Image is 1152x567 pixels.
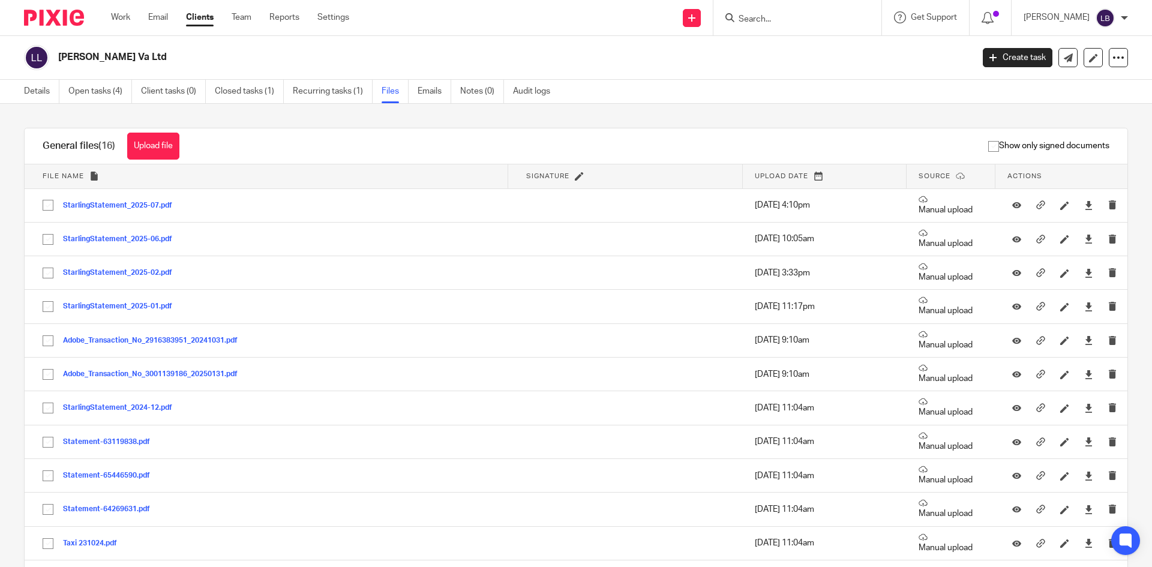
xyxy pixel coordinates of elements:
button: Adobe_Transaction_No_2916383951_20241031.pdf [63,337,247,345]
input: Select [37,532,59,555]
img: svg%3E [24,45,49,70]
a: Email [148,11,168,23]
span: File name [43,173,84,179]
a: Emails [418,80,451,103]
p: Manual upload [919,364,983,385]
a: Audit logs [513,80,559,103]
button: Statement-65446590.pdf [63,472,159,480]
p: [DATE] 11:04am [755,503,895,515]
h2: [PERSON_NAME] Va Ltd [58,51,784,64]
p: Manual upload [919,330,983,351]
a: Team [232,11,251,23]
a: Create task [983,48,1052,67]
a: Download [1084,233,1093,245]
a: Reports [269,11,299,23]
img: Pixie [24,10,84,26]
input: Select [37,363,59,386]
p: [DATE] 4:10pm [755,199,895,211]
span: Actions [1007,173,1042,179]
a: Download [1084,537,1093,549]
a: Closed tasks (1) [215,80,284,103]
p: Manual upload [919,296,983,317]
a: Clients [186,11,214,23]
p: Manual upload [919,397,983,418]
input: Select [37,295,59,318]
button: StarlingStatement_2025-02.pdf [63,269,181,277]
a: Client tasks (0) [141,80,206,103]
input: Select [37,194,59,217]
p: [DATE] 11:04am [755,470,895,482]
p: [DATE] 3:33pm [755,267,895,279]
p: [DATE] 11:04am [755,537,895,549]
a: Download [1084,503,1093,515]
button: Adobe_Transaction_No_3001139186_20250131.pdf [63,370,247,379]
button: StarlingStatement_2024-12.pdf [63,404,181,412]
p: Manual upload [919,195,983,216]
span: Upload date [755,173,808,179]
a: Download [1084,199,1093,211]
a: Download [1084,436,1093,448]
p: [DATE] 11:04am [755,402,895,414]
p: Manual upload [919,465,983,486]
a: Download [1084,334,1093,346]
p: Manual upload [919,229,983,250]
button: Statement-63119838.pdf [63,438,159,446]
a: Download [1084,301,1093,313]
a: Settings [317,11,349,23]
p: Manual upload [919,499,983,520]
span: Show only signed documents [988,140,1109,152]
p: [PERSON_NAME] [1024,11,1090,23]
button: Statement-64269631.pdf [63,505,159,514]
span: Signature [526,173,569,179]
input: Select [37,397,59,419]
span: Get Support [911,13,957,22]
a: Download [1084,402,1093,414]
p: Manual upload [919,262,983,283]
a: Download [1084,267,1093,279]
input: Select [37,228,59,251]
a: Download [1084,368,1093,380]
a: Recurring tasks (1) [293,80,373,103]
p: [DATE] 11:17pm [755,301,895,313]
span: Source [919,173,950,179]
p: Manual upload [919,533,983,554]
img: svg%3E [1096,8,1115,28]
a: Download [1084,470,1093,482]
button: Upload file [127,133,179,160]
input: Search [737,14,845,25]
button: StarlingStatement_2025-06.pdf [63,235,181,244]
p: [DATE] 9:10am [755,334,895,346]
a: Details [24,80,59,103]
a: Work [111,11,130,23]
p: [DATE] 10:05am [755,233,895,245]
p: [DATE] 9:10am [755,368,895,380]
button: Taxi 231024.pdf [63,539,126,548]
input: Select [37,464,59,487]
a: Open tasks (4) [68,80,132,103]
input: Select [37,431,59,454]
input: Select [37,329,59,352]
button: StarlingStatement_2025-01.pdf [63,302,181,311]
p: Manual upload [919,431,983,452]
span: (16) [98,141,115,151]
input: Select [37,262,59,284]
a: Notes (0) [460,80,504,103]
p: [DATE] 11:04am [755,436,895,448]
h1: General files [43,140,115,152]
input: Select [37,498,59,521]
a: Files [382,80,409,103]
button: StarlingStatement_2025-07.pdf [63,202,181,210]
